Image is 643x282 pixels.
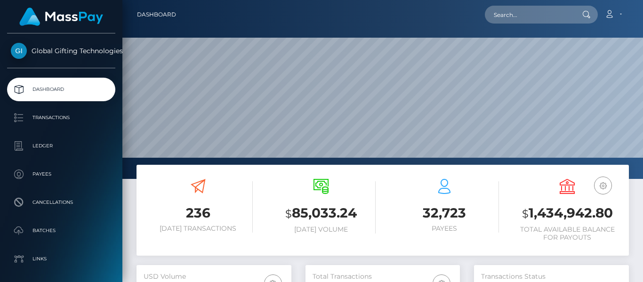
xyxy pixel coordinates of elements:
p: Cancellations [11,195,112,209]
h6: [DATE] Volume [267,226,376,234]
h6: [DATE] Transactions [144,225,253,233]
a: Dashboard [137,5,176,24]
small: $ [285,207,292,220]
a: Cancellations [7,191,115,214]
h3: 32,723 [390,204,499,222]
h5: Transactions Status [481,272,622,282]
h5: USD Volume [144,272,284,282]
p: Links [11,252,112,266]
small: $ [522,207,529,220]
a: Payees [7,162,115,186]
p: Batches [11,224,112,238]
h6: Payees [390,225,499,233]
p: Dashboard [11,82,112,97]
a: Transactions [7,106,115,129]
h6: Total Available Balance for Payouts [513,226,622,242]
h3: 85,033.24 [267,204,376,223]
img: MassPay Logo [19,8,103,26]
a: Ledger [7,134,115,158]
p: Ledger [11,139,112,153]
a: Links [7,247,115,271]
p: Payees [11,167,112,181]
img: Global Gifting Technologies Inc [11,43,27,59]
a: Batches [7,219,115,242]
a: Dashboard [7,78,115,101]
h3: 1,434,942.80 [513,204,622,223]
p: Transactions [11,111,112,125]
span: Global Gifting Technologies Inc [7,47,115,55]
h3: 236 [144,204,253,222]
input: Search... [485,6,573,24]
h5: Total Transactions [313,272,453,282]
